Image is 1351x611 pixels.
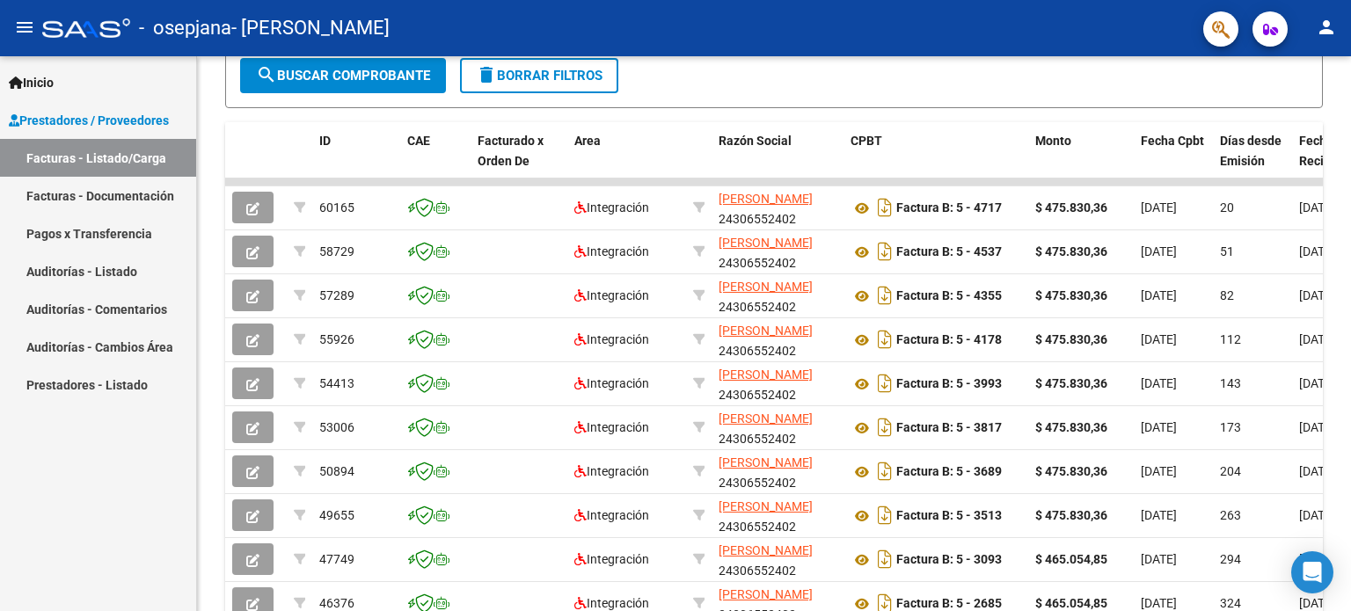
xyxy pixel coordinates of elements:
datatable-header-cell: Monto [1028,122,1134,200]
span: [DATE] [1141,244,1177,258]
span: [DATE] [1299,244,1335,258]
mat-icon: search [256,64,277,85]
strong: Factura B: 5 - 2685 [896,597,1002,611]
span: Integración [574,332,649,346]
span: [PERSON_NAME] [719,587,813,601]
button: Borrar Filtros [460,58,618,93]
i: Descargar documento [873,281,896,309]
span: Fecha Recibido [1299,134,1348,168]
i: Descargar documento [873,457,896,485]
span: 263 [1220,508,1241,522]
datatable-header-cell: CPBT [843,122,1028,200]
span: Integración [574,244,649,258]
strong: $ 475.830,36 [1035,464,1107,478]
span: Facturado x Orden De [478,134,544,168]
datatable-header-cell: Facturado x Orden De [471,122,567,200]
span: Integración [574,552,649,566]
strong: $ 475.830,36 [1035,244,1107,258]
span: Integración [574,420,649,434]
div: 24306552402 [719,497,836,534]
span: Integración [574,376,649,390]
span: Integración [574,596,649,610]
i: Descargar documento [873,237,896,265]
span: Razón Social [719,134,792,148]
strong: $ 475.830,36 [1035,200,1107,215]
i: Descargar documento [873,325,896,353]
span: [PERSON_NAME] [719,543,813,557]
mat-icon: person [1316,17,1337,38]
span: Buscar Comprobante [256,68,430,84]
span: [PERSON_NAME] [719,411,813,426]
div: 24306552402 [719,321,836,358]
div: Open Intercom Messenger [1291,551,1333,593]
span: [DATE] [1299,288,1335,302]
span: [PERSON_NAME] [719,499,813,513]
span: [DATE] [1299,376,1335,390]
span: 51 [1220,244,1234,258]
span: [DATE] [1141,596,1177,610]
span: 55926 [319,332,354,346]
span: 324 [1220,596,1241,610]
span: Integración [574,288,649,302]
div: 24306552402 [719,233,836,270]
span: 53006 [319,420,354,434]
span: 54413 [319,376,354,390]
span: [PERSON_NAME] [719,192,813,206]
span: 112 [1220,332,1241,346]
span: [DATE] [1299,200,1335,215]
span: 20 [1220,200,1234,215]
span: [PERSON_NAME] [719,236,813,250]
mat-icon: delete [476,64,497,85]
datatable-header-cell: Fecha Cpbt [1134,122,1213,200]
span: 58729 [319,244,354,258]
datatable-header-cell: ID [312,122,400,200]
div: 24306552402 [719,541,836,578]
strong: Factura B: 5 - 4537 [896,245,1002,259]
span: CAE [407,134,430,148]
span: Fecha Cpbt [1141,134,1204,148]
span: Prestadores / Proveedores [9,111,169,130]
span: [DATE] [1141,552,1177,566]
strong: Factura B: 5 - 4355 [896,289,1002,303]
strong: Factura B: 5 - 4717 [896,201,1002,215]
div: 24306552402 [719,453,836,490]
span: [DATE] [1141,200,1177,215]
span: [PERSON_NAME] [719,324,813,338]
span: [DATE] [1299,596,1335,610]
span: [DATE] [1141,420,1177,434]
strong: $ 475.830,36 [1035,420,1107,434]
span: [PERSON_NAME] [719,455,813,469]
span: - [PERSON_NAME] [231,9,390,47]
span: [DATE] [1299,464,1335,478]
span: [DATE] [1299,332,1335,346]
span: Monto [1035,134,1071,148]
button: Buscar Comprobante [240,58,446,93]
strong: Factura B: 5 - 3093 [896,553,1002,567]
span: [PERSON_NAME] [719,280,813,294]
i: Descargar documento [873,369,896,397]
span: [DATE] [1141,464,1177,478]
span: 47749 [319,552,354,566]
span: 60165 [319,200,354,215]
strong: Factura B: 5 - 3689 [896,465,1002,479]
span: Días desde Emisión [1220,134,1282,168]
span: 57289 [319,288,354,302]
strong: Factura B: 5 - 3513 [896,509,1002,523]
span: Borrar Filtros [476,68,602,84]
span: 46376 [319,596,354,610]
span: [DATE] [1141,288,1177,302]
i: Descargar documento [873,501,896,529]
strong: $ 475.830,36 [1035,376,1107,390]
span: Integración [574,508,649,522]
span: [DATE] [1141,332,1177,346]
span: ID [319,134,331,148]
span: 82 [1220,288,1234,302]
strong: $ 465.054,85 [1035,596,1107,610]
mat-icon: menu [14,17,35,38]
span: 50894 [319,464,354,478]
strong: $ 465.054,85 [1035,552,1107,566]
span: Area [574,134,601,148]
strong: Factura B: 5 - 3817 [896,421,1002,435]
div: 24306552402 [719,189,836,226]
span: 173 [1220,420,1241,434]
